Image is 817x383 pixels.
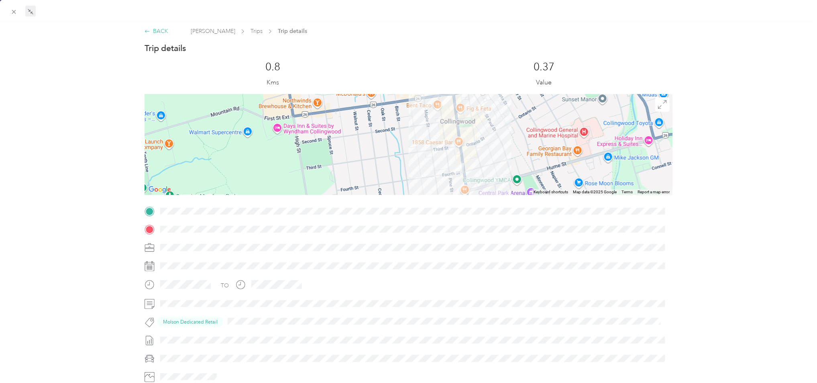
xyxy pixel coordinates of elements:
span: Trips [251,27,263,35]
p: 0.8 [266,61,281,74]
span: Trip details [278,27,307,35]
button: Keyboard shortcuts [534,189,568,195]
span: [PERSON_NAME] [191,27,235,35]
span: Map data ©2025 Google [573,190,617,194]
p: Kms [267,78,279,88]
p: Value [536,78,552,88]
div: BACK [145,27,168,35]
a: Open this area in Google Maps (opens a new window) [147,184,173,195]
span: Molson Dedicated Retail [163,318,218,326]
p: 0.37 [534,61,554,74]
a: Report a map error [638,190,670,194]
img: Google [147,184,173,195]
div: TO [221,281,229,290]
button: Molson Dedicated Retail [157,317,223,327]
p: Trip details [145,43,186,54]
iframe: Everlance-gr Chat Button Frame [772,338,817,383]
a: Terms (opens in new tab) [622,190,633,194]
